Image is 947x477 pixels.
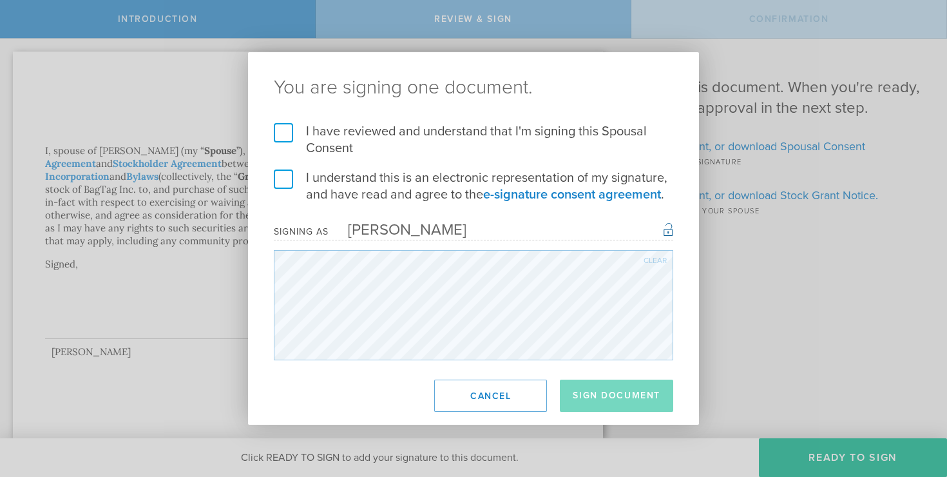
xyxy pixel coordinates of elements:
[274,170,673,203] label: I understand this is an electronic representation of my signature, and have read and agree to the .
[883,376,947,438] iframe: Chat Widget
[329,220,466,239] div: [PERSON_NAME]
[274,123,673,157] label: I have reviewed and understand that I'm signing this Spousal Consent
[274,78,673,97] ng-pluralize: You are signing one document.
[274,226,329,237] div: Signing as
[434,380,547,412] button: Cancel
[560,380,673,412] button: Sign Document
[483,187,661,202] a: e-signature consent agreement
